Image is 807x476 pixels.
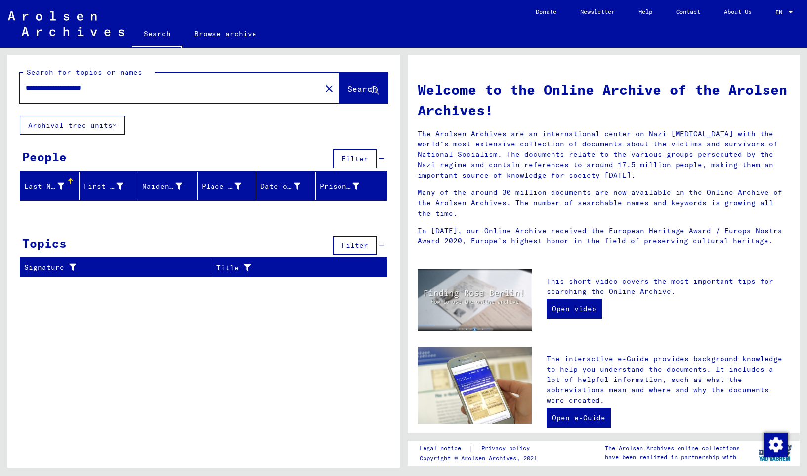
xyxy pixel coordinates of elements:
mat-header-cell: Date of Birth [256,172,316,200]
div: Maiden Name [142,181,182,191]
div: Place of Birth [202,178,256,194]
div: First Name [84,181,124,191]
div: Topics [22,235,67,252]
p: The interactive e-Guide provides background knowledge to help you understand the documents. It in... [547,354,790,406]
mat-header-cell: Prisoner # [316,172,386,200]
p: Copyright © Arolsen Archives, 2021 [420,454,542,463]
mat-label: Search for topics or names [27,68,142,77]
a: Open video [547,299,602,319]
button: Archival tree units [20,116,125,135]
div: Signature [24,262,200,273]
h1: Welcome to the Online Archive of the Arolsen Archives! [418,79,790,121]
p: have been realized in partnership with [605,453,740,462]
img: Arolsen_neg.svg [8,11,124,36]
button: Filter [333,149,377,168]
div: People [22,148,67,166]
div: Last Name [24,178,79,194]
div: Title [216,260,375,276]
button: Clear [319,78,339,98]
div: Signature [24,260,212,276]
div: Date of Birth [260,178,315,194]
img: yv_logo.png [757,440,794,465]
a: Privacy policy [473,443,542,454]
div: Prisoner # [320,181,360,191]
div: Title [216,263,362,273]
div: Maiden Name [142,178,197,194]
p: The Arolsen Archives online collections [605,444,740,453]
button: Search [339,73,387,103]
div: Change consent [764,432,787,456]
p: In [DATE], our Online Archive received the European Heritage Award / Europa Nostra Award 2020, Eu... [418,226,790,246]
a: Search [132,22,182,48]
mat-icon: close [323,83,335,95]
div: Place of Birth [202,181,242,191]
a: Open e-Guide [547,408,611,428]
p: Many of the around 30 million documents are now available in the Online Archive of the Arolsen Ar... [418,188,790,219]
div: | [420,443,542,454]
div: Date of Birth [260,181,300,191]
mat-header-cell: Place of Birth [198,172,257,200]
div: Prisoner # [320,178,375,194]
a: Legal notice [420,443,469,454]
span: EN [775,9,786,16]
span: Search [347,84,377,94]
img: video.jpg [418,269,532,332]
span: Filter [341,154,368,163]
p: The Arolsen Archives are an international center on Nazi [MEDICAL_DATA] with the world’s most ext... [418,129,790,181]
span: Filter [341,241,368,250]
mat-header-cell: Last Name [20,172,80,200]
mat-header-cell: Maiden Name [138,172,198,200]
img: Change consent [764,433,788,457]
mat-header-cell: First Name [80,172,139,200]
button: Filter [333,236,377,255]
a: Browse archive [182,22,268,46]
p: This short video covers the most important tips for searching the Online Archive. [547,276,790,297]
img: eguide.jpg [418,347,532,423]
div: First Name [84,178,138,194]
div: Last Name [24,181,64,191]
